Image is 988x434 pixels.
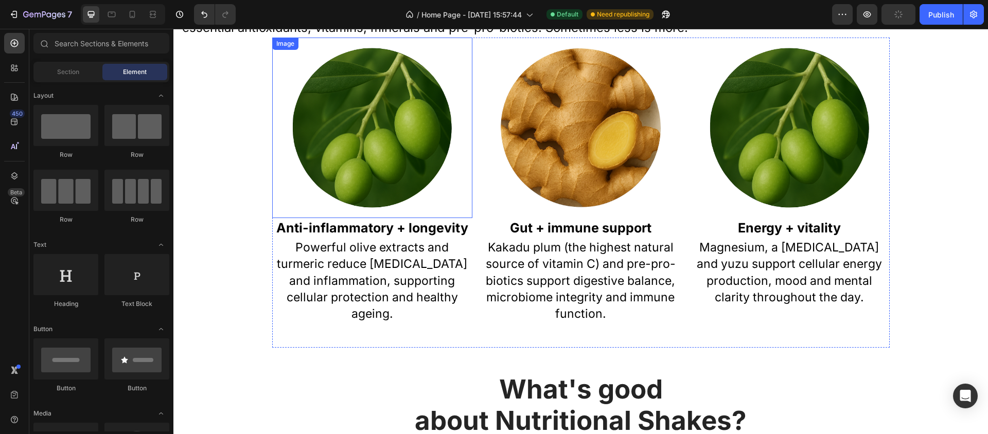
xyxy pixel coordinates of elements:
[557,10,578,19] span: Default
[67,8,72,21] p: 7
[153,321,169,337] span: Toggle open
[33,299,98,309] div: Heading
[308,190,506,208] p: Gut + immune support
[953,384,978,408] div: Open Intercom Messenger
[517,190,715,208] p: Energy + vitality
[33,240,46,249] span: Text
[173,29,988,434] iframe: Design area
[123,67,147,77] span: Element
[920,4,963,25] button: Publish
[100,345,715,407] p: What's good about Nutritional Shakes?
[597,10,649,19] span: Need republishing
[308,210,506,293] p: Kakadu plum (the highest natural source of vitamin C) and pre-pro-biotics support digestive balan...
[8,188,25,196] div: Beta
[57,67,79,77] span: Section
[194,4,236,25] div: Undo/Redo
[417,9,419,20] span: /
[517,210,715,277] p: Magnesium, a [MEDICAL_DATA] and yuzu support cellular energy production, mood and mental clarity ...
[153,87,169,104] span: Toggle open
[33,33,169,53] input: Search Sections & Elements
[928,9,954,20] div: Publish
[153,405,169,422] span: Toggle open
[153,237,169,253] span: Toggle open
[33,91,54,100] span: Layout
[33,409,51,418] span: Media
[33,324,52,334] span: Button
[104,215,169,224] div: Row
[33,384,98,393] div: Button
[4,4,77,25] button: 7
[104,384,169,393] div: Button
[536,19,696,179] img: gempages_586219926159622851-c0d8971d-10a1-462e-9297-e18363f124af.png
[33,215,98,224] div: Row
[10,110,25,118] div: 450
[104,299,169,309] div: Text Block
[421,9,522,20] span: Home Page - [DATE] 15:57:44
[33,150,98,159] div: Row
[104,150,169,159] div: Row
